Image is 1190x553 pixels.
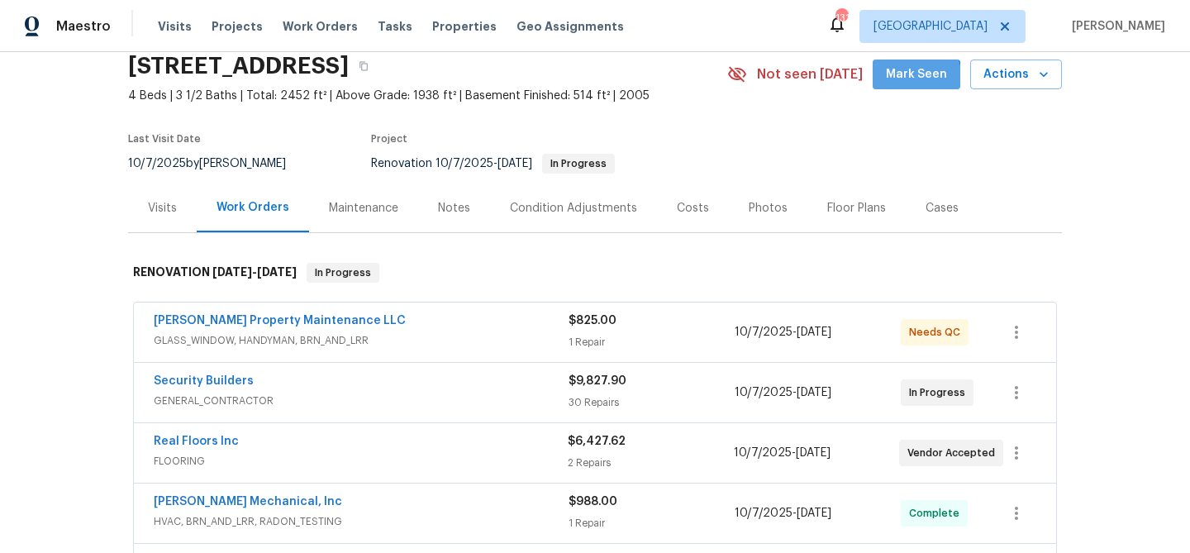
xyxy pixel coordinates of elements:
span: - [735,505,831,522]
div: Floor Plans [827,200,886,217]
div: RENOVATION [DATE]-[DATE]In Progress [128,246,1062,299]
span: Complete [909,505,966,522]
div: 131 [835,10,847,26]
span: $6,427.62 [568,436,626,447]
span: - [735,384,831,401]
span: [DATE] [797,327,831,338]
span: In Progress [909,384,972,401]
span: - [436,158,532,169]
span: [DATE] [797,387,831,398]
span: - [212,266,297,278]
div: 2 Repairs [568,455,733,471]
div: 1 Repair [569,515,735,532]
span: [PERSON_NAME] [1065,18,1165,35]
div: Visits [148,200,177,217]
span: Last Visit Date [128,134,201,144]
a: Real Floors Inc [154,436,239,447]
span: [DATE] [497,158,532,169]
span: Maestro [56,18,111,35]
span: Renovation [371,158,615,169]
span: [GEOGRAPHIC_DATA] [873,18,988,35]
span: Vendor Accepted [907,445,1002,461]
div: Maintenance [329,200,398,217]
span: Properties [432,18,497,35]
span: [DATE] [797,508,831,519]
div: by [PERSON_NAME] [128,154,306,174]
span: - [734,445,831,461]
span: Not seen [DATE] [757,66,863,83]
span: 10/7/2025 [735,387,793,398]
div: Cases [926,200,959,217]
span: Tasks [378,21,412,32]
button: Copy Address [349,51,378,81]
span: [DATE] [257,266,297,278]
div: Costs [677,200,709,217]
h6: RENOVATION [133,263,297,283]
span: [DATE] [796,447,831,459]
span: 10/7/2025 [128,158,186,169]
span: - [735,324,831,341]
span: Needs QC [909,324,967,341]
span: $9,827.90 [569,375,626,387]
button: Mark Seen [873,60,960,90]
span: 10/7/2025 [436,158,493,169]
div: 1 Repair [569,334,735,350]
div: 30 Repairs [569,394,735,411]
span: In Progress [308,265,378,281]
span: Geo Assignments [516,18,624,35]
span: Mark Seen [886,64,947,85]
span: 4 Beds | 3 1/2 Baths | Total: 2452 ft² | Above Grade: 1938 ft² | Basement Finished: 514 ft² | 2005 [128,88,727,104]
span: $825.00 [569,315,616,327]
span: 10/7/2025 [735,508,793,519]
a: [PERSON_NAME] Mechanical, Inc [154,496,342,508]
button: Actions [970,60,1062,90]
span: FLOORING [154,453,568,470]
a: Security Builders [154,375,254,387]
div: Work Orders [217,199,289,216]
span: GENERAL_CONTRACTOR [154,393,569,409]
span: Actions [983,64,1049,85]
span: 10/7/2025 [735,327,793,338]
span: 10/7/2025 [734,447,792,459]
span: $988.00 [569,496,617,508]
div: Condition Adjustments [510,200,637,217]
span: Visits [158,18,192,35]
span: In Progress [544,159,613,169]
span: [DATE] [212,266,252,278]
span: Work Orders [283,18,358,35]
h2: [STREET_ADDRESS] [128,58,349,74]
a: [PERSON_NAME] Property Maintenance LLC [154,315,406,327]
span: Projects [212,18,263,35]
span: GLASS_WINDOW, HANDYMAN, BRN_AND_LRR [154,332,569,349]
span: HVAC, BRN_AND_LRR, RADON_TESTING [154,513,569,530]
div: Photos [749,200,788,217]
span: Project [371,134,407,144]
div: Notes [438,200,470,217]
